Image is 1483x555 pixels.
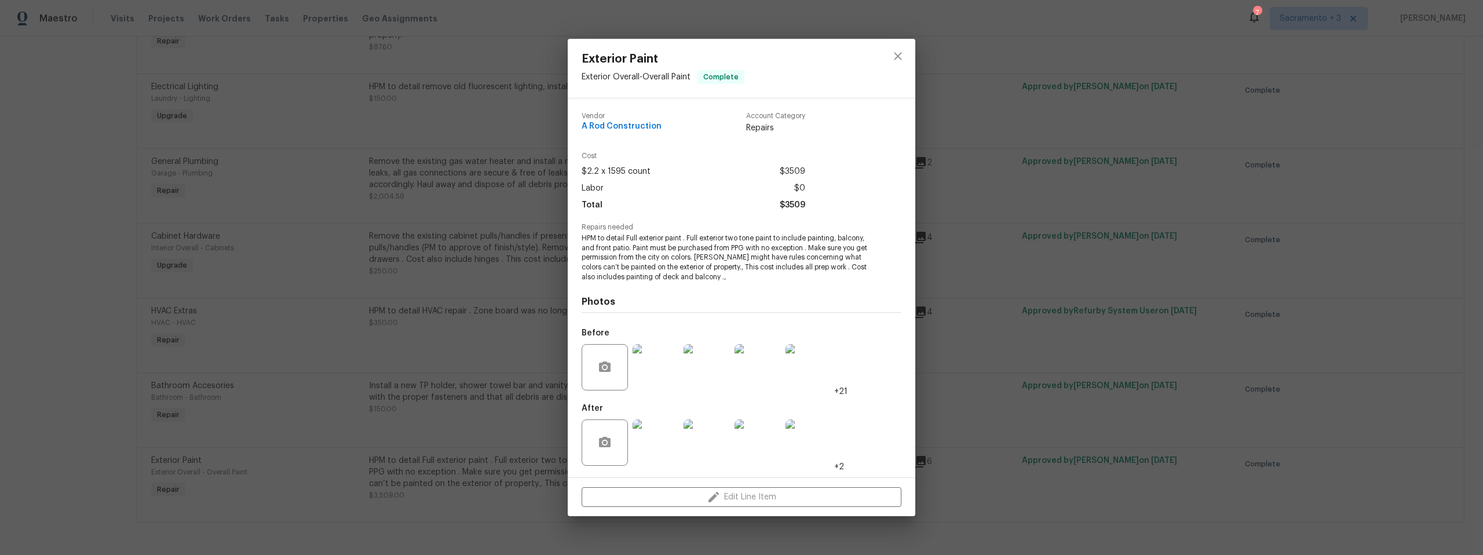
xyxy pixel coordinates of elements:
span: Exterior Paint [582,53,744,65]
span: Vendor [582,112,662,120]
h5: Before [582,329,609,337]
span: Complete [699,71,743,83]
h4: Photos [582,296,901,308]
span: Repairs needed [582,224,901,231]
span: $0 [794,180,805,197]
span: Cost [582,152,805,160]
div: 7 [1253,7,1261,19]
span: $3509 [780,197,805,214]
button: close [884,42,912,70]
span: Total [582,197,602,214]
span: $3509 [780,163,805,180]
span: HPM to detail Full exterior paint . Full exterior two tone paint to include painting, balcony, an... [582,233,870,282]
span: +21 [834,386,848,397]
span: +2 [834,461,844,473]
span: Exterior Overall - Overall Paint [582,72,691,81]
span: Account Category [746,112,805,120]
span: Labor [582,180,604,197]
span: $2.2 x 1595 count [582,163,651,180]
span: A Rod Construction [582,122,662,131]
h5: After [582,404,603,412]
span: Repairs [746,122,805,134]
